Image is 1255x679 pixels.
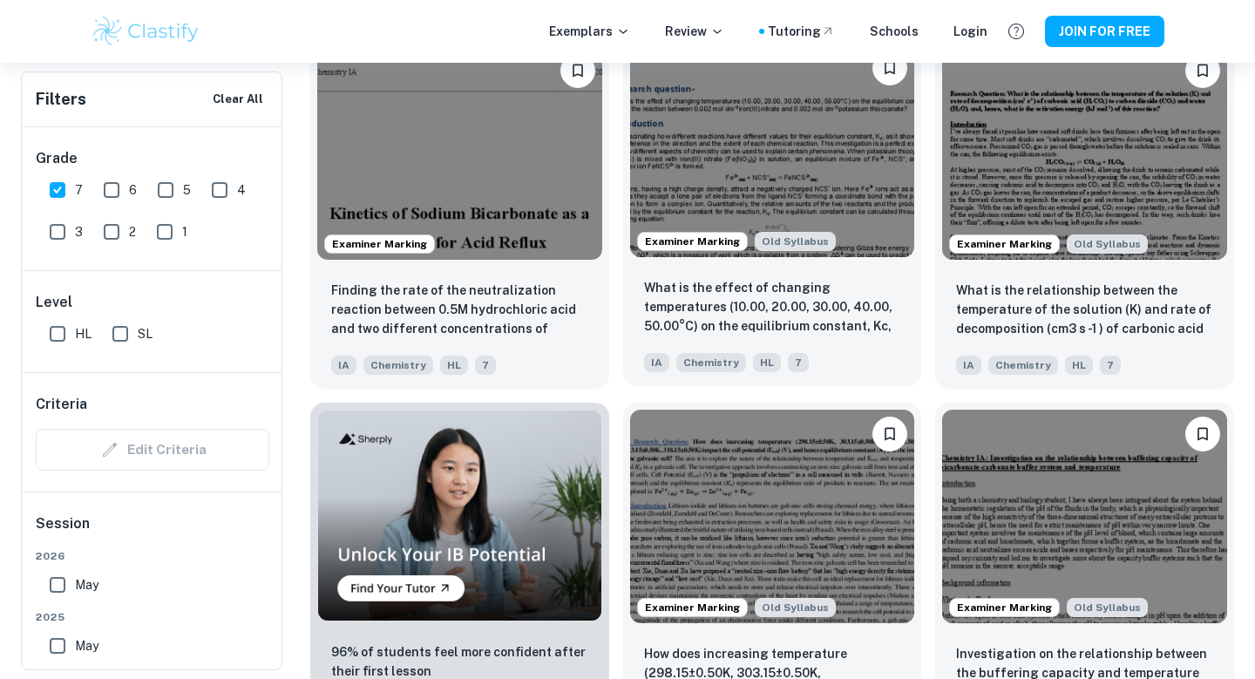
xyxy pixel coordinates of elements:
span: HL [75,324,92,343]
div: Criteria filters are unavailable when searching by topic [36,429,269,471]
img: Chemistry IA example thumbnail: What is the effect of changing temperatu [630,44,915,257]
span: Old Syllabus [755,232,836,251]
button: Please log in to bookmark exemplars [560,53,595,88]
span: 7 [75,180,83,200]
span: Examiner Marking [950,236,1059,252]
span: May [75,575,98,594]
span: Examiner Marking [638,600,747,615]
span: Examiner Marking [325,236,434,252]
img: Chemistry IA example thumbnail: Finding the rate of the neutralization r [317,46,602,260]
span: Chemistry [363,356,433,375]
span: 3 [75,222,83,241]
div: Starting from the May 2025 session, the Chemistry IA requirements have changed. It's OK to refer ... [1067,598,1148,617]
span: IA [956,356,981,375]
div: Starting from the May 2025 session, the Chemistry IA requirements have changed. It's OK to refer ... [755,598,836,617]
a: Schools [870,22,919,41]
img: Chemistry IA example thumbnail: Investigation on the relationship betwee [942,410,1227,623]
h6: Session [36,513,269,548]
span: HL [753,353,781,372]
a: Login [953,22,987,41]
p: What is the effect of changing temperatures (10.00, 20.00, 30.00, 40.00, 50.00°C) on the equilibr... [644,278,901,337]
button: Help and Feedback [1001,17,1031,46]
span: 7 [1100,356,1121,375]
a: Tutoring [768,22,835,41]
div: Starting from the May 2025 session, the Chemistry IA requirements have changed. It's OK to refer ... [755,232,836,251]
p: Exemplars [549,22,630,41]
span: Chemistry [988,356,1058,375]
h6: Level [36,292,269,313]
span: Old Syllabus [1067,598,1148,617]
span: May [75,636,98,655]
span: 7 [475,356,496,375]
span: Old Syllabus [1067,234,1148,254]
h6: Criteria [36,394,87,415]
span: IA [331,356,356,375]
img: Chemistry IA example thumbnail: What is the relationship between the tem [942,46,1227,260]
span: 2 [129,222,136,241]
a: Examiner MarkingStarting from the May 2025 session, the Chemistry IA requirements have changed. I... [935,39,1234,389]
span: Examiner Marking [638,234,747,249]
p: Finding the rate of the neutralization reaction between 0.5M hydrochloric acid and two different ... [331,281,588,340]
span: Old Syllabus [755,598,836,617]
button: JOIN FOR FREE [1045,16,1164,47]
span: 2025 [36,609,269,625]
span: Chemistry [676,353,746,372]
p: Review [665,22,724,41]
a: Examiner MarkingStarting from the May 2025 session, the Chemistry IA requirements have changed. I... [623,39,922,389]
span: 2026 [36,548,269,564]
img: Clastify logo [91,14,201,49]
button: Please log in to bookmark exemplars [1185,417,1220,452]
button: Please log in to bookmark exemplars [1185,53,1220,88]
span: IA [644,353,669,372]
span: 4 [237,180,246,200]
h6: Filters [36,87,86,112]
span: 6 [129,180,137,200]
img: Chemistry IA example thumbnail: How does increasing temperature (298.15± [630,410,915,623]
h6: Grade [36,148,269,169]
a: Examiner MarkingPlease log in to bookmark exemplarsFinding the rate of the neutralization reactio... [310,39,609,389]
span: HL [440,356,468,375]
div: Starting from the May 2025 session, the Chemistry IA requirements have changed. It's OK to refer ... [1067,234,1148,254]
button: Please log in to bookmark exemplars [872,417,907,452]
span: 7 [788,353,809,372]
p: What is the relationship between the temperature of the solution (K) and rate of decomposition (c... [956,281,1213,340]
button: Please log in to bookmark exemplars [872,51,907,85]
span: Examiner Marking [950,600,1059,615]
span: 5 [183,180,191,200]
button: Clear All [208,86,268,112]
span: SL [138,324,153,343]
span: HL [1065,356,1093,375]
span: 1 [182,222,187,241]
img: Thumbnail [317,410,602,621]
